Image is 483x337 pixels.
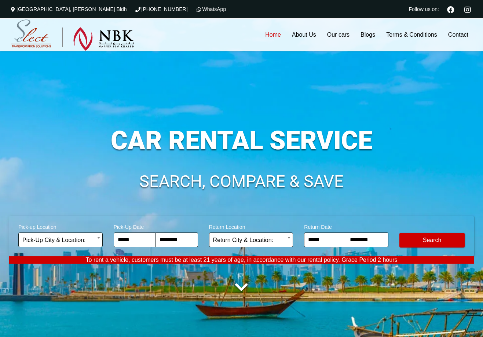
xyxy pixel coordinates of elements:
[209,232,293,247] span: Return City & Location:
[209,219,293,232] span: Return Location
[286,18,322,51] a: About Us
[195,6,226,12] a: WhatsApp
[114,219,198,232] span: Pick-Up Date
[260,18,286,51] a: Home
[18,219,103,232] span: Pick-up Location
[134,6,188,12] a: [PHONE_NUMBER]
[213,233,289,248] span: Return City & Location:
[9,173,474,190] h1: SEARCH, COMPARE & SAVE
[355,18,381,51] a: Blogs
[18,232,103,247] span: Pick-Up City & Location:
[444,5,457,13] a: Facebook
[381,18,443,51] a: Terms & Conditions
[443,18,474,51] a: Contact
[9,256,474,264] p: To rent a vehicle, customers must be at least 21 years of age, in accordance with our rental poli...
[304,219,388,232] span: Return Date
[22,233,99,248] span: Pick-Up City & Location:
[322,18,355,51] a: Our cars
[9,128,474,153] h1: CAR RENTAL SERVICE
[399,233,465,248] button: Modify Search
[461,5,474,13] a: Instagram
[11,19,134,51] img: Select Rent a Car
